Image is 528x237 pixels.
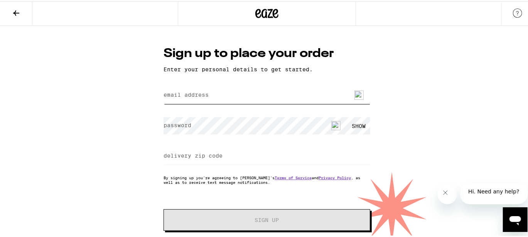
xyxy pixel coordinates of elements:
label: delivery zip code [164,151,223,158]
button: Sign Up [164,208,370,230]
iframe: Button to launch messaging window [503,206,528,231]
p: Enter your personal details to get started. [164,65,370,71]
div: SHOW [347,116,370,133]
img: npw-badge-icon-locked.svg [354,89,364,99]
iframe: Message from company [460,182,528,203]
label: email address [164,91,209,97]
input: delivery zip code [164,146,370,164]
label: password [164,121,191,127]
a: Privacy Policy [319,174,351,179]
p: By signing up you're agreeing to [PERSON_NAME]'s and , as well as to receive text message notific... [164,174,370,183]
a: Terms of Service [275,174,312,179]
h1: Sign up to place your order [164,44,370,61]
iframe: Close message [438,184,457,203]
input: email address [164,86,370,103]
span: Sign Up [255,216,279,222]
img: npw-badge-icon-locked.svg [331,120,341,129]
